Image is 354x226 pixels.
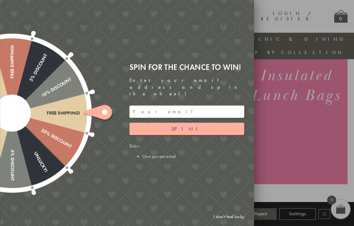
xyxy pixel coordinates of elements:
[129,62,244,72] div: Spin for the chance to win!
[129,77,244,97] div: Enter your email address and spin the wheel!
[9,113,15,181] div: 5% Discount
[11,111,72,150] div: 20% Discount
[210,211,248,223] a: I don't feel lucky
[129,123,244,135] button: Spin!
[10,53,49,114] div: 5% Discount
[10,112,49,173] div: Unlucky!
[142,153,244,159] li: One spin per email
[11,77,72,116] div: 10% Discount
[9,45,15,113] div: Free shipping!
[171,125,202,132] span: Spin!
[129,106,244,118] input: Your email
[12,110,80,116] div: Free shipping!
[129,143,244,159] div: Rules:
